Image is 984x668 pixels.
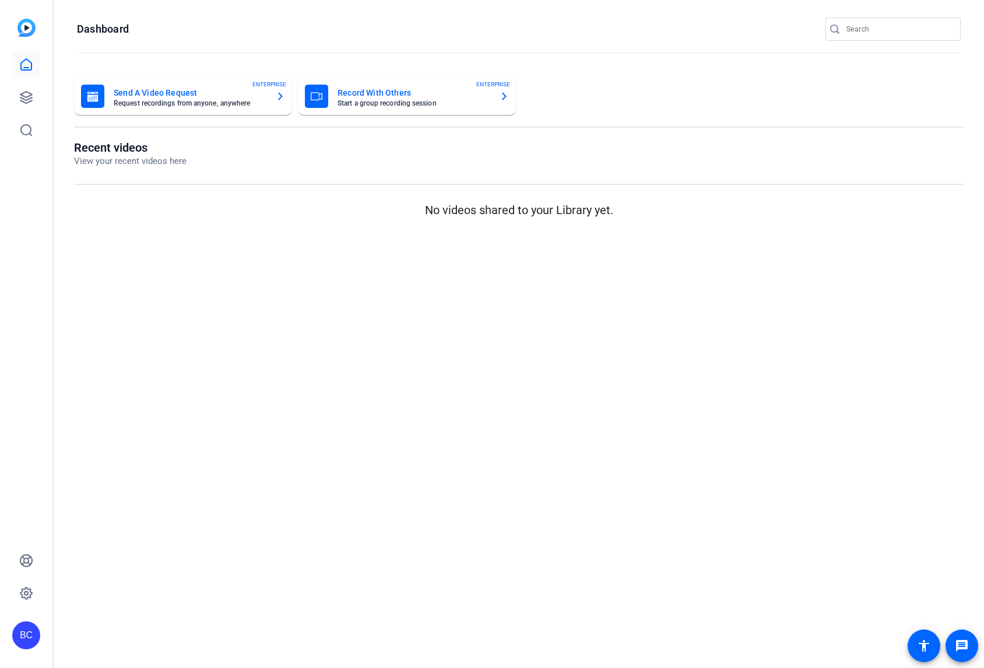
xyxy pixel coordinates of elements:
input: Search [846,22,951,36]
p: View your recent videos here [74,155,187,168]
mat-card-title: Record With Others [338,86,490,100]
img: blue-gradient.svg [17,19,36,37]
span: ENTERPRISE [252,80,286,89]
mat-card-subtitle: Start a group recording session [338,100,490,107]
button: Send A Video RequestRequest recordings from anyone, anywhereENTERPRISE [74,78,292,115]
button: Record With OthersStart a group recording sessionENTERPRISE [298,78,516,115]
mat-icon: accessibility [917,639,931,653]
h1: Recent videos [74,141,187,155]
div: BC [12,621,40,649]
p: No videos shared to your Library yet. [74,201,964,219]
mat-icon: message [955,639,969,653]
h1: Dashboard [77,22,129,36]
mat-card-title: Send A Video Request [114,86,266,100]
span: ENTERPRISE [476,80,510,89]
mat-card-subtitle: Request recordings from anyone, anywhere [114,100,266,107]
